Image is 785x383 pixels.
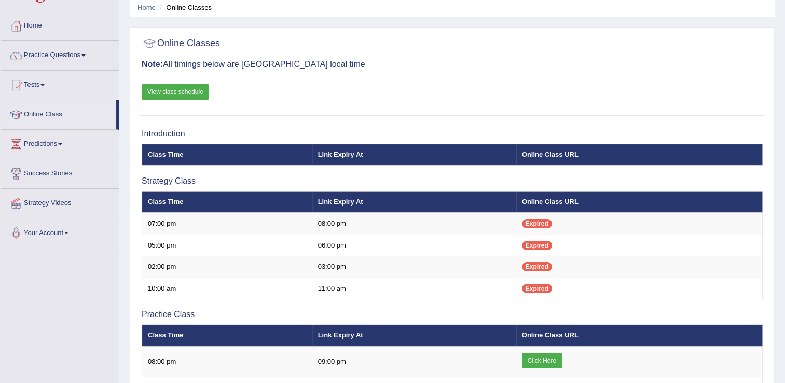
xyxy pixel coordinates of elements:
[516,144,763,166] th: Online Class URL
[312,191,516,213] th: Link Expiry At
[522,219,552,228] span: Expired
[157,3,212,12] li: Online Classes
[1,11,119,37] a: Home
[142,60,163,69] b: Note:
[312,325,516,347] th: Link Expiry At
[516,325,763,347] th: Online Class URL
[142,191,312,213] th: Class Time
[142,176,763,186] h3: Strategy Class
[142,310,763,319] h3: Practice Class
[312,144,516,166] th: Link Expiry At
[1,159,119,185] a: Success Stories
[312,256,516,278] td: 03:00 pm
[142,325,312,347] th: Class Time
[142,129,763,139] h3: Introduction
[142,347,312,377] td: 08:00 pm
[522,284,552,293] span: Expired
[142,36,220,51] h2: Online Classes
[1,218,119,244] a: Your Account
[1,71,119,97] a: Tests
[1,130,119,156] a: Predictions
[312,278,516,299] td: 11:00 am
[142,144,312,166] th: Class Time
[142,60,763,69] h3: All timings below are [GEOGRAPHIC_DATA] local time
[142,235,312,256] td: 05:00 pm
[312,213,516,235] td: 08:00 pm
[522,262,552,271] span: Expired
[516,191,763,213] th: Online Class URL
[1,189,119,215] a: Strategy Videos
[312,235,516,256] td: 06:00 pm
[142,213,312,235] td: 07:00 pm
[142,84,209,100] a: View class schedule
[1,41,119,67] a: Practice Questions
[142,278,312,299] td: 10:00 am
[142,256,312,278] td: 02:00 pm
[522,241,552,250] span: Expired
[1,100,116,126] a: Online Class
[312,347,516,377] td: 09:00 pm
[137,4,156,11] a: Home
[522,353,562,368] a: Click Here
